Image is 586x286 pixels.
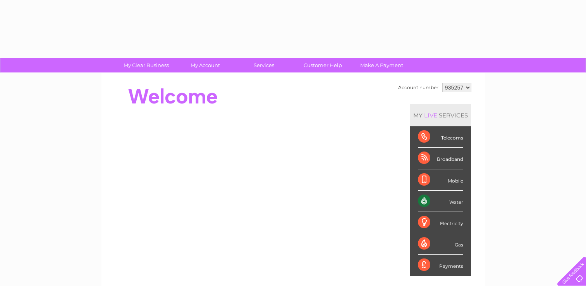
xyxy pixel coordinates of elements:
[418,212,463,233] div: Electricity
[418,255,463,276] div: Payments
[423,112,439,119] div: LIVE
[418,126,463,148] div: Telecoms
[418,169,463,191] div: Mobile
[173,58,237,72] a: My Account
[396,81,440,94] td: Account number
[418,148,463,169] div: Broadband
[418,233,463,255] div: Gas
[418,191,463,212] div: Water
[410,104,471,126] div: MY SERVICES
[232,58,296,72] a: Services
[114,58,178,72] a: My Clear Business
[350,58,414,72] a: Make A Payment
[291,58,355,72] a: Customer Help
